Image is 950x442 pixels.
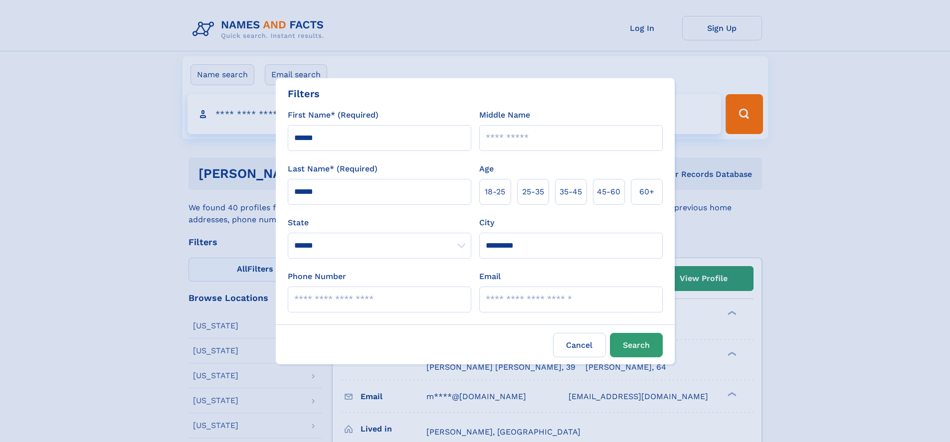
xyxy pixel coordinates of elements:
span: 18‑25 [485,186,505,198]
label: Cancel [553,333,606,357]
span: 25‑35 [522,186,544,198]
label: Phone Number [288,271,346,283]
label: Email [479,271,501,283]
span: 60+ [639,186,654,198]
span: 35‑45 [560,186,582,198]
label: First Name* (Required) [288,109,379,121]
label: Last Name* (Required) [288,163,378,175]
span: 45‑60 [597,186,620,198]
label: Age [479,163,494,175]
label: State [288,217,471,229]
label: Middle Name [479,109,530,121]
label: City [479,217,494,229]
div: Filters [288,86,320,101]
button: Search [610,333,663,357]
